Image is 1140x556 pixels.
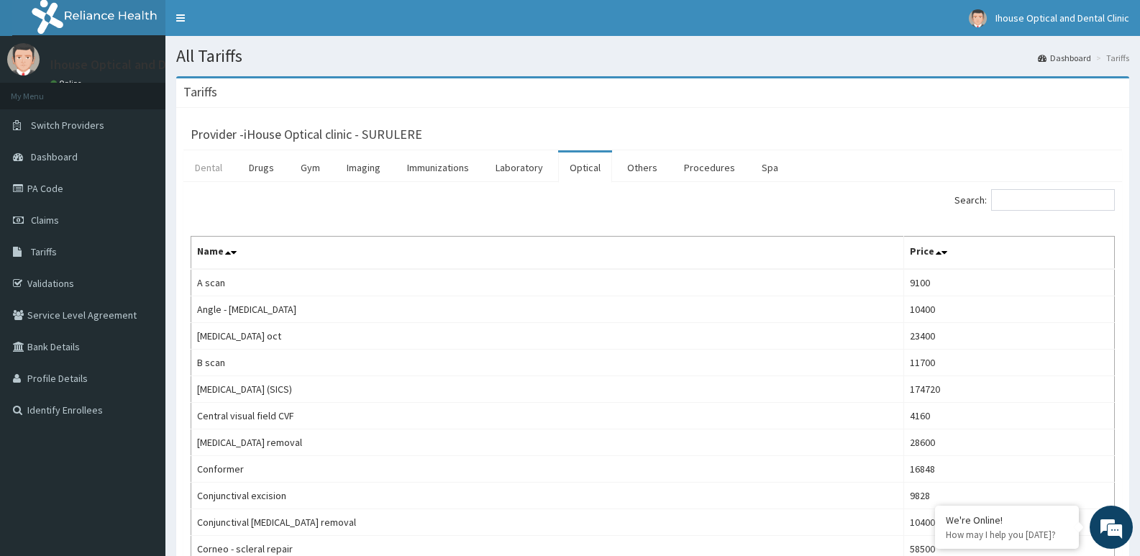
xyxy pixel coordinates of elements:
span: Claims [31,214,59,227]
a: Gym [289,152,332,183]
td: [MEDICAL_DATA] oct [191,323,904,350]
th: Name [191,237,904,270]
td: Conjunctival [MEDICAL_DATA] removal [191,509,904,536]
a: Optical [558,152,612,183]
h3: Provider - iHouse Optical clinic - SURULERE [191,128,422,141]
td: [MEDICAL_DATA] (SICS) [191,376,904,403]
td: Conformer [191,456,904,483]
td: 16848 [904,456,1115,483]
a: Dashboard [1038,52,1091,64]
img: User Image [7,43,40,76]
div: Chat with us now [75,81,242,99]
span: Tariffs [31,245,57,258]
td: Angle - [MEDICAL_DATA] [191,296,904,323]
li: Tariffs [1093,52,1129,64]
label: Search: [954,189,1115,211]
span: We're online! [83,181,199,327]
input: Search: [991,189,1115,211]
td: 9100 [904,269,1115,296]
a: Drugs [237,152,286,183]
td: 28600 [904,429,1115,456]
p: How may I help you today? [946,529,1068,541]
div: We're Online! [946,514,1068,527]
img: d_794563401_company_1708531726252_794563401 [27,72,58,108]
a: Online [50,78,85,88]
a: Dental [183,152,234,183]
td: Conjunctival excision [191,483,904,509]
td: Central visual field CVF [191,403,904,429]
td: 4160 [904,403,1115,429]
th: Price [904,237,1115,270]
td: B scan [191,350,904,376]
a: Laboratory [484,152,555,183]
img: User Image [969,9,987,27]
td: 23400 [904,323,1115,350]
td: 10400 [904,296,1115,323]
h3: Tariffs [183,86,217,99]
a: Procedures [672,152,747,183]
a: Spa [750,152,790,183]
td: 9828 [904,483,1115,509]
div: Minimize live chat window [236,7,270,42]
h1: All Tariffs [176,47,1129,65]
span: Switch Providers [31,119,104,132]
textarea: Type your message and hit 'Enter' [7,393,274,443]
a: Immunizations [396,152,480,183]
span: Dashboard [31,150,78,163]
span: Ihouse Optical and Dental Clinic [995,12,1129,24]
a: Imaging [335,152,392,183]
td: 174720 [904,376,1115,403]
td: 10400 [904,509,1115,536]
td: 11700 [904,350,1115,376]
p: Ihouse Optical and Dental Clinic [50,58,229,71]
td: A scan [191,269,904,296]
a: Others [616,152,669,183]
td: [MEDICAL_DATA] removal [191,429,904,456]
